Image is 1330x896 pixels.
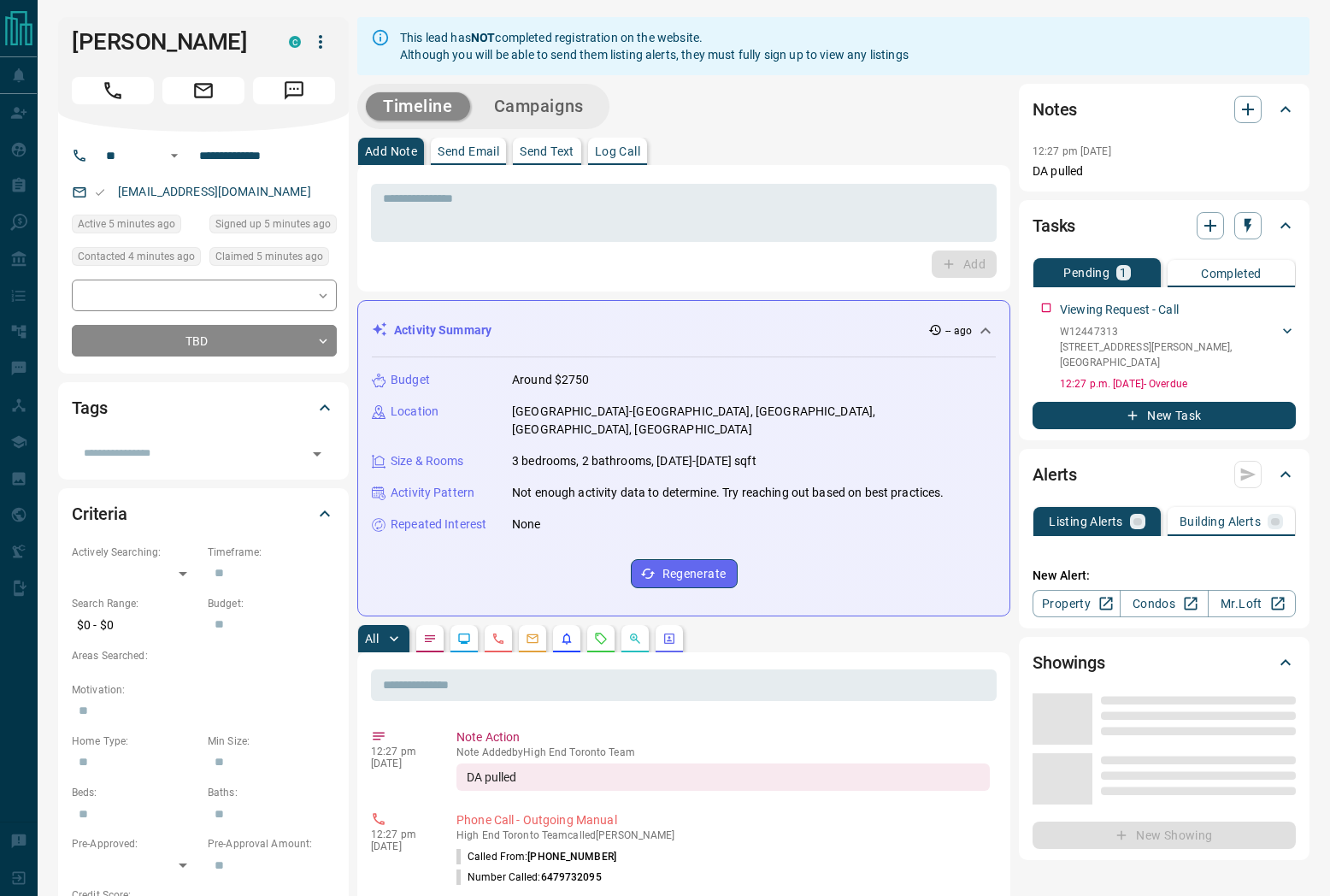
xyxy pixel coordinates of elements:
svg: Opportunities [628,632,642,645]
div: W12447313[STREET_ADDRESS][PERSON_NAME],[GEOGRAPHIC_DATA] [1060,321,1296,374]
a: [EMAIL_ADDRESS][DOMAIN_NAME] [118,185,311,198]
p: [DATE] [371,840,431,852]
p: Home Type: [72,734,199,749]
div: This lead has completed registration on the website. Although you will be able to send them listi... [400,22,909,70]
span: Active 5 minutes ago [78,215,175,233]
div: Tags [72,387,335,428]
h2: Tags [72,394,107,421]
button: Open [305,442,329,466]
h2: Tasks [1033,212,1075,239]
h2: Criteria [72,500,127,528]
span: Message [253,77,335,104]
h1: [PERSON_NAME] [72,28,263,56]
div: TBD [72,325,337,357]
p: Building Alerts [1180,516,1261,528]
p: Areas Searched: [72,648,335,663]
button: New Task [1033,402,1296,429]
span: 6479732095 [541,871,602,883]
p: Not enough activity data to determine. Try reaching out based on best practices. [512,484,945,502]
p: Activity Pattern [391,484,474,502]
p: Log Call [595,145,640,157]
p: Min Size: [208,734,335,749]
p: Pending [1063,267,1109,279]
svg: Lead Browsing Activity [457,632,471,645]
div: Showings [1033,642,1296,683]
p: Completed [1201,268,1262,280]
svg: Agent Actions [662,632,676,645]
p: DA pulled [1033,162,1296,180]
p: Listing Alerts [1049,516,1123,528]
svg: Email Valid [94,186,106,198]
p: Size & Rooms [391,452,464,470]
p: Baths: [208,785,335,800]
h2: Notes [1033,96,1077,123]
svg: Calls [491,632,505,645]
p: None [512,516,541,533]
p: Motivation: [72,682,335,698]
div: Tasks [1033,205,1296,246]
p: Viewing Request - Call [1060,301,1179,319]
span: Signed up 5 minutes ago [215,215,331,233]
p: Timeframe: [208,545,335,560]
p: Send Email [438,145,499,157]
div: condos.ca [289,36,301,48]
div: DA pulled [456,763,990,791]
p: Actively Searching: [72,545,199,560]
span: Email [162,77,244,104]
p: 3 bedrooms, 2 bathrooms, [DATE]-[DATE] sqft [512,452,756,470]
span: Call [72,77,154,104]
h2: Alerts [1033,461,1077,488]
p: Budget: [208,596,335,611]
div: Tue Oct 14 2025 [72,215,201,239]
svg: Listing Alerts [560,632,574,645]
p: Beds: [72,785,199,800]
p: 1 [1120,267,1127,279]
p: High End Toronto Team called [PERSON_NAME] [456,829,990,841]
div: Notes [1033,89,1296,130]
p: Repeated Interest [391,516,486,533]
p: Around $2750 [512,371,590,389]
button: Regenerate [631,559,738,588]
button: Campaigns [477,92,601,121]
p: Called From: [456,849,616,864]
p: Budget [391,371,430,389]
p: Number Called: [456,869,602,885]
p: Pre-Approval Amount: [208,836,335,852]
p: -- ago [945,323,972,339]
p: Note Added by High End Toronto Team [456,746,990,758]
div: Tue Oct 14 2025 [72,247,201,271]
p: Note Action [456,728,990,746]
button: Open [164,145,185,166]
p: Phone Call - Outgoing Manual [456,811,990,829]
p: 12:27 pm [DATE] [1033,145,1111,157]
div: Tue Oct 14 2025 [209,215,337,239]
span: [PHONE_NUMBER] [527,851,616,863]
div: Tue Oct 14 2025 [209,247,337,271]
p: Pre-Approved: [72,836,199,852]
h2: Showings [1033,649,1105,676]
svg: Notes [423,632,437,645]
span: Claimed 5 minutes ago [215,248,323,265]
p: 12:27 pm [371,828,431,840]
p: All [365,633,379,645]
strong: NOT [471,31,495,44]
p: [GEOGRAPHIC_DATA]-[GEOGRAPHIC_DATA], [GEOGRAPHIC_DATA], [GEOGRAPHIC_DATA], [GEOGRAPHIC_DATA] [512,403,996,439]
p: $0 - $0 [72,611,199,640]
p: Activity Summary [394,321,491,339]
p: New Alert: [1033,567,1296,585]
p: [STREET_ADDRESS][PERSON_NAME] , [GEOGRAPHIC_DATA] [1060,339,1279,370]
button: Timeline [366,92,470,121]
p: 12:27 p.m. [DATE] - Overdue [1060,376,1296,392]
p: Add Note [365,145,417,157]
div: Criteria [72,493,335,534]
svg: Requests [594,632,608,645]
a: Condos [1120,590,1208,617]
p: Search Range: [72,596,199,611]
svg: Emails [526,632,539,645]
p: W12447313 [1060,324,1279,339]
a: Mr.Loft [1208,590,1296,617]
p: Send Text [520,145,574,157]
p: [DATE] [371,757,431,769]
p: Location [391,403,438,421]
div: Activity Summary-- ago [372,315,996,346]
